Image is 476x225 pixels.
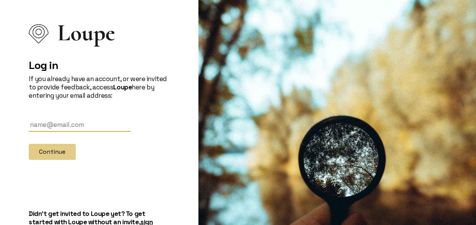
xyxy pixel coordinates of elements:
[58,29,115,37] span: Loupe
[29,75,170,100] p: If you already have an account, or were invited to provide feedback, access here by entering your...
[29,144,76,160] button: Continue
[29,118,131,132] input: Email Address
[113,83,132,91] strong: Loupe
[29,24,48,44] img: Loupe Logo
[29,59,170,72] h2: Log in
